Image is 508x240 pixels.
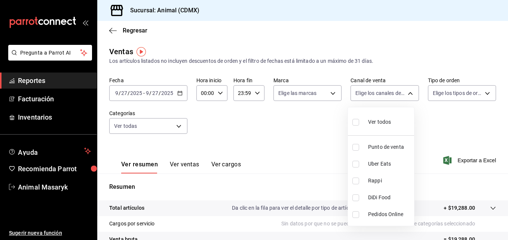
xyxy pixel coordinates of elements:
[368,160,411,168] span: Uber Eats
[368,194,411,201] span: DiDi Food
[368,118,391,126] span: Ver todos
[368,177,411,185] span: Rappi
[137,47,146,56] img: Tooltip marker
[368,210,411,218] span: Pedidos Online
[368,143,411,151] span: Punto de venta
